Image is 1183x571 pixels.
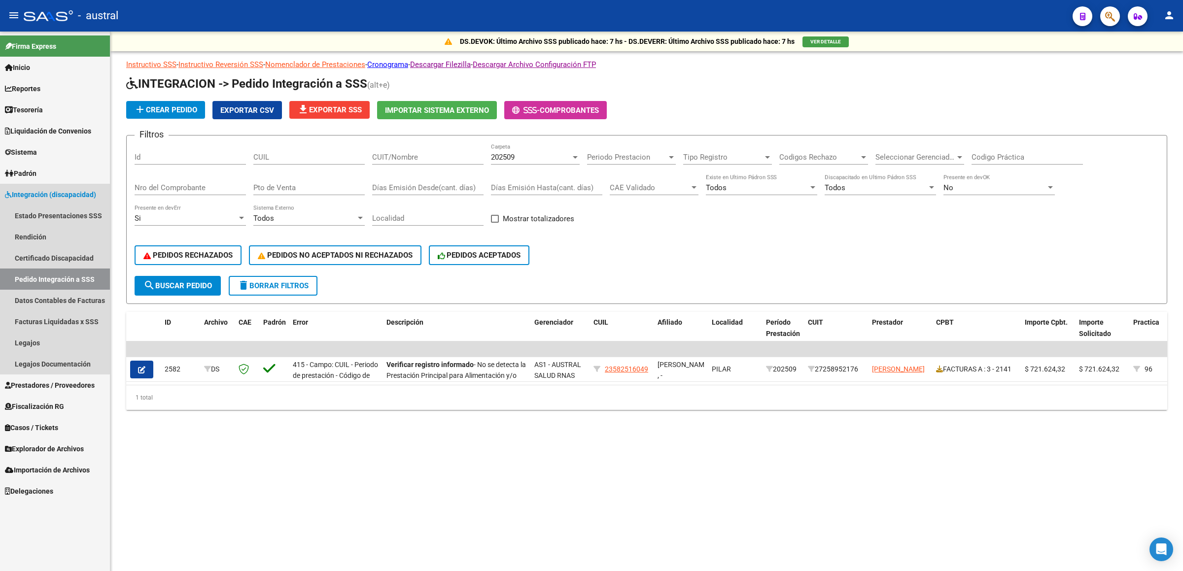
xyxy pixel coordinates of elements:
[712,365,731,373] span: PILAR
[1079,365,1119,373] span: $ 721.624,32
[386,361,474,369] strong: Verificar registro informado
[802,36,849,47] button: VER DETALLE
[5,465,90,475] span: Importación de Archivos
[779,153,859,162] span: Codigos Rechazo
[161,312,200,355] datatable-header-cell: ID
[293,361,378,391] span: 415 - Campo: CUIL - Periodo de prestación - Código de practica
[593,318,608,326] span: CUIL
[810,39,841,44] span: VER DETALLE
[165,318,171,326] span: ID
[429,245,530,265] button: PEDIDOS ACEPTADOS
[503,213,574,225] span: Mostrar totalizadores
[875,153,955,162] span: Seleccionar Gerenciador
[383,312,530,355] datatable-header-cell: Descripción
[5,83,40,94] span: Reportes
[8,9,20,21] mat-icon: menu
[1075,312,1129,355] datatable-header-cell: Importe Solicitado
[126,60,176,69] a: Instructivo SSS
[1021,312,1075,355] datatable-header-cell: Importe Cpbt.
[1145,365,1152,373] span: 96
[126,101,205,119] button: Crear Pedido
[766,318,800,337] span: Período Prestación
[289,101,370,119] button: Exportar SSS
[5,126,91,136] span: Liquidación de Convenios
[367,80,390,90] span: (alt+e)
[239,318,251,326] span: CAE
[5,62,30,73] span: Inicio
[5,147,37,158] span: Sistema
[804,312,868,355] datatable-header-cell: CUIT
[1163,9,1175,21] mat-icon: person
[1149,537,1173,561] div: Open Intercom Messenger
[386,361,526,391] span: - No se detecta la Prestación Principal para Alimentación y/o Transporte
[238,281,309,290] span: Borrar Filtros
[1133,318,1159,326] span: Practica
[491,153,515,162] span: 202509
[708,312,762,355] datatable-header-cell: Localidad
[534,318,573,326] span: Gerenciador
[540,106,599,115] span: Comprobantes
[438,251,521,260] span: PEDIDOS ACEPTADOS
[126,385,1167,410] div: 1 total
[258,251,413,260] span: PEDIDOS NO ACEPTADOS NI RECHAZADOS
[78,5,118,27] span: - austral
[126,77,367,91] span: INTEGRACION -> Pedido Integración a SSS
[5,41,56,52] span: Firma Express
[762,312,804,355] datatable-header-cell: Período Prestación
[229,276,317,296] button: Borrar Filtros
[212,101,282,119] button: Exportar CSV
[5,443,84,454] span: Explorador de Archivos
[936,318,954,326] span: CPBT
[1025,365,1065,373] span: $ 721.624,32
[204,318,228,326] span: Archivo
[808,318,823,326] span: CUIT
[249,245,421,265] button: PEDIDOS NO ACEPTADOS NI RECHAZADOS
[590,312,654,355] datatable-header-cell: CUIL
[265,60,365,69] a: Nomenclador de Prestaciones
[683,153,763,162] span: Tipo Registro
[386,318,423,326] span: Descripción
[297,103,309,115] mat-icon: file_download
[204,364,231,375] div: DS
[238,279,249,291] mat-icon: delete
[165,364,196,375] div: 2582
[5,380,95,391] span: Prestadores / Proveedores
[530,312,590,355] datatable-header-cell: Gerenciador
[5,189,96,200] span: Integración (discapacidad)
[259,312,289,355] datatable-header-cell: Padrón
[1025,318,1068,326] span: Importe Cpbt.
[658,361,710,380] span: [PERSON_NAME] , -
[134,103,146,115] mat-icon: add
[293,318,308,326] span: Error
[134,105,197,114] span: Crear Pedido
[220,106,274,115] span: Exportar CSV
[868,312,932,355] datatable-header-cell: Prestador
[5,401,64,412] span: Fiscalización RG
[460,36,795,47] p: DS.DEVOK: Último Archivo SSS publicado hace: 7 hs - DS.DEVERR: Último Archivo SSS publicado hace:...
[135,214,141,223] span: Si
[658,318,682,326] span: Afiliado
[712,318,743,326] span: Localidad
[135,245,242,265] button: PEDIDOS RECHAZADOS
[297,105,362,114] span: Exportar SSS
[932,312,1021,355] datatable-header-cell: CPBT
[178,60,263,69] a: Instructivo Reversión SSS
[253,214,274,223] span: Todos
[1129,312,1164,355] datatable-header-cell: Practica
[5,168,36,179] span: Padrón
[289,312,383,355] datatable-header-cell: Error
[872,318,903,326] span: Prestador
[367,60,408,69] a: Cronograma
[587,153,667,162] span: Periodo Prestacion
[825,183,845,192] span: Todos
[126,59,1167,70] p: - - - - -
[654,312,708,355] datatable-header-cell: Afiliado
[610,183,690,192] span: CAE Validado
[808,364,864,375] div: 27258952176
[943,183,953,192] span: No
[235,312,259,355] datatable-header-cell: CAE
[385,106,489,115] span: Importar Sistema Externo
[263,318,286,326] span: Padrón
[135,276,221,296] button: Buscar Pedido
[473,60,596,69] a: Descargar Archivo Configuración FTP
